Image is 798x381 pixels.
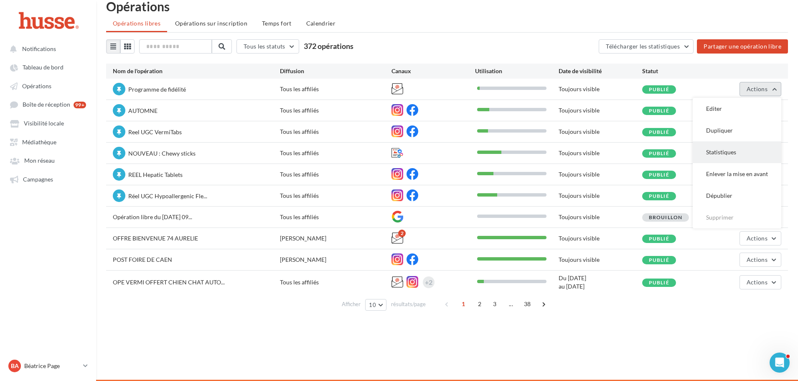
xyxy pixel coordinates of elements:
[559,213,642,221] div: Toujours visible
[5,97,91,112] a: Boîte de réception 99+
[697,39,788,54] button: Partager une opération libre
[391,300,426,308] span: résultats/page
[113,213,192,220] span: Opération libre du [DATE] 09...
[649,214,683,220] span: Brouillon
[559,106,642,115] div: Toujours visible
[559,192,642,200] div: Toujours visible
[113,279,225,286] span: OPE VERMI OFFERT CHIEN CHAT AUTO...
[457,297,470,311] span: 1
[559,149,642,157] div: Toujours visible
[398,230,406,237] div: 2
[740,275,781,289] button: Actions
[5,41,88,56] button: Notifications
[747,256,768,263] span: Actions
[693,185,781,207] button: Dépublier
[649,193,669,199] span: Publié
[175,20,247,27] span: Opérations sur inscription
[128,150,196,157] span: NOUVEAU : Chewy sticks
[488,297,501,311] span: 3
[770,353,790,373] iframe: Intercom live chat
[559,170,642,179] div: Toujours visible
[262,20,292,27] span: Temps fort
[649,171,669,178] span: Publié
[24,157,55,164] span: Mon réseau
[649,235,669,242] span: Publié
[5,78,91,93] a: Opérations
[280,256,391,264] div: [PERSON_NAME]
[747,235,768,242] span: Actions
[559,234,642,243] div: Toujours visible
[559,274,642,291] div: Du [DATE] au [DATE]
[740,253,781,267] button: Actions
[11,362,19,370] span: Ba
[559,128,642,136] div: Toujours visible
[113,67,280,75] div: Nom de l'opération
[5,115,91,130] a: Visibilité locale
[280,234,391,243] div: [PERSON_NAME]
[5,171,91,187] a: Campagnes
[693,141,781,163] button: Statistiques
[649,150,669,156] span: Publié
[128,107,158,114] span: AUTOMNE
[22,138,56,146] span: Médiathèque
[747,279,768,286] span: Actions
[280,170,391,179] div: Tous les affiliés
[306,20,336,27] span: Calendrier
[23,101,70,108] span: Boîte de réception
[649,129,669,135] span: Publié
[244,43,285,50] span: Tous les statuts
[128,86,186,93] span: Programme de fidélité
[113,256,172,263] span: POST FOIRE DE CAEN
[693,98,781,120] button: Editer
[342,300,361,308] span: Afficher
[280,128,391,136] div: Tous les affiliés
[23,64,64,71] span: Tableau de bord
[23,176,53,183] span: Campagnes
[559,256,642,264] div: Toujours visible
[128,128,182,136] span: Reel UGC VermiTabs
[504,297,518,311] span: ...
[7,358,89,374] a: Ba Béatrice Page
[304,41,353,51] span: 372 opérations
[128,192,207,199] span: Réel UGC Hypoallergenic Fle...
[280,106,391,115] div: Tous les affiliés
[649,86,669,92] span: Publié
[521,297,534,311] span: 38
[280,85,391,93] div: Tous les affiliés
[606,43,680,50] span: Télécharger les statistiques
[649,257,669,263] span: Publié
[693,163,781,185] button: Enlever la mise en avant
[475,67,559,75] div: Utilisation
[649,107,669,114] span: Publié
[280,67,391,75] div: Diffusion
[236,39,299,54] button: Tous les statuts
[5,134,91,149] a: Médiathèque
[649,279,669,286] span: Publié
[128,171,183,178] span: REEL Hepatic Tablets
[74,102,86,108] div: 99+
[24,362,80,370] p: Béatrice Page
[642,67,726,75] div: Statut
[5,59,91,74] a: Tableau de bord
[425,276,432,288] div: +2
[365,299,386,311] button: 10
[22,45,56,52] span: Notifications
[113,235,198,242] span: OFFRE BIENVENUE 74 AURELIE
[280,149,391,157] div: Tous les affiliés
[22,82,51,89] span: Opérations
[280,213,391,221] div: Tous les affiliés
[391,67,475,75] div: Canaux
[369,302,376,308] span: 10
[24,120,64,127] span: Visibilité locale
[693,120,781,141] button: Dupliquer
[5,153,91,168] a: Mon réseau
[740,231,781,245] button: Actions
[599,39,694,54] button: Télécharger les statistiques
[280,278,391,286] div: Tous les affiliés
[559,85,642,93] div: Toujours visible
[280,192,391,200] div: Tous les affiliés
[740,82,781,96] button: Actions
[747,85,768,92] span: Actions
[473,297,486,311] span: 2
[559,67,642,75] div: Date de visibilité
